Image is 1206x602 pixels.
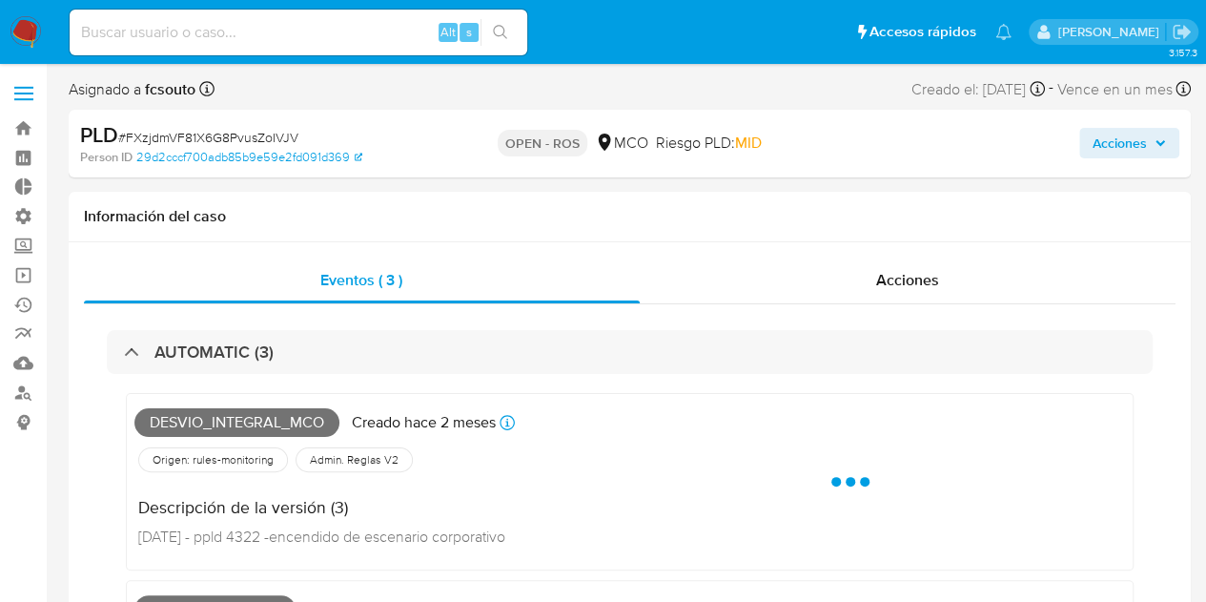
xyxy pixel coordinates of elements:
[70,20,527,45] input: Buscar usuario o caso...
[440,23,456,41] span: Alt
[995,24,1012,40] a: Notificaciones
[320,269,402,291] span: Eventos ( 3 )
[1093,128,1147,158] span: Acciones
[136,149,362,166] a: 29d2cccf700adb85b9e59e2fd091d369
[308,452,400,467] span: Admin. Reglas V2
[911,76,1045,102] div: Creado el: [DATE]
[466,23,472,41] span: s
[1079,128,1179,158] button: Acciones
[1049,76,1053,102] span: -
[869,22,976,42] span: Accesos rápidos
[154,342,274,363] h3: AUTOMATIC (3)
[84,207,1175,226] h1: Información del caso
[480,19,520,46] button: search-icon
[138,526,505,547] span: [DATE] - ppld 4322 -encendido de escenario corporativo
[138,497,505,518] h4: Descripción de la versión (3)
[498,130,587,156] p: OPEN - ROS
[735,132,762,154] span: MID
[80,119,118,150] b: PLD
[1172,22,1192,42] a: Salir
[69,79,195,100] span: Asignado a
[1057,79,1173,100] span: Vence en un mes
[118,128,298,147] span: # FXzjdmVF81X6G8PvusZoIVJV
[151,452,276,467] span: Origen: rules-monitoring
[656,133,762,154] span: Riesgo PLD:
[80,149,133,166] b: Person ID
[141,78,195,100] b: fcsouto
[107,330,1153,374] div: AUTOMATIC (3)
[876,269,939,291] span: Acciones
[134,408,339,437] span: Desvio_integral_mco
[595,133,648,154] div: MCO
[1057,23,1165,41] p: deisyesperanza.cardenas@mercadolibre.com.co
[352,412,496,433] p: Creado hace 2 meses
